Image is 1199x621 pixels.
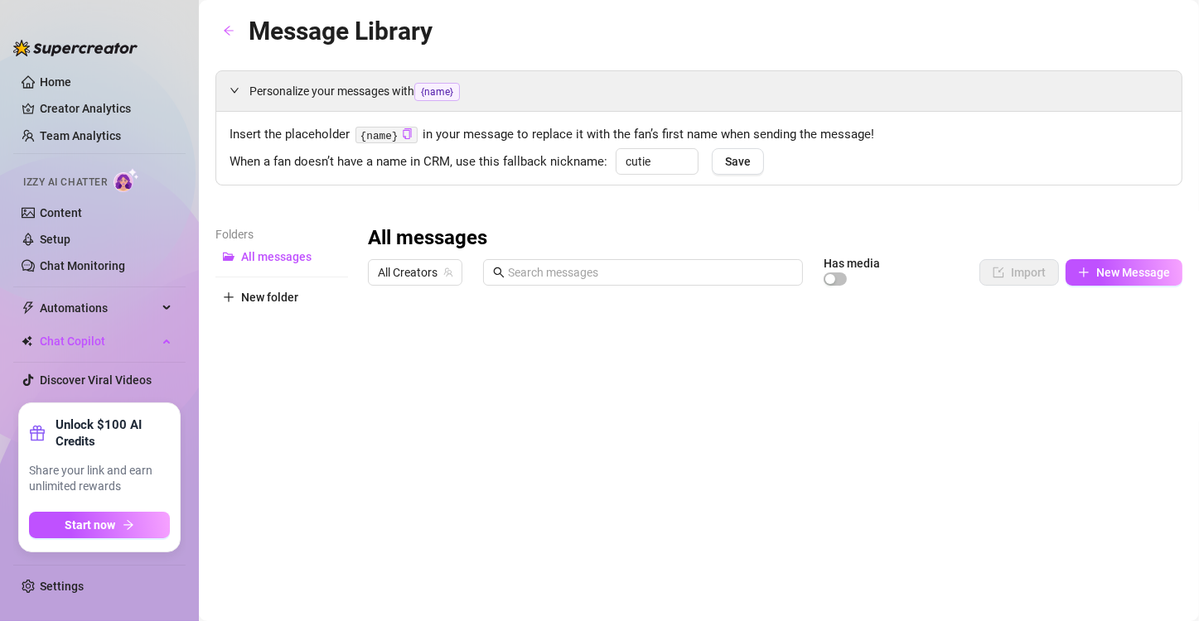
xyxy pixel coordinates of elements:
[241,291,298,304] span: New folder
[40,295,157,321] span: Automations
[223,251,234,262] span: folder-open
[230,85,239,95] span: expanded
[29,512,170,538] button: Start nowarrow-right
[40,328,157,354] span: Chat Copilot
[402,128,413,141] button: Click to Copy
[215,284,348,310] button: New folder
[29,425,46,441] span: gift
[123,519,134,531] span: arrow-right
[40,259,125,272] a: Chat Monitoring
[378,260,452,285] span: All Creators
[414,83,460,101] span: {name}
[1066,259,1182,286] button: New Message
[40,373,152,387] a: Discover Viral Videos
[40,95,172,122] a: Creator Analytics
[725,155,751,168] span: Save
[493,267,505,278] span: search
[1096,266,1170,279] span: New Message
[979,259,1059,286] button: Import
[40,129,121,142] a: Team Analytics
[114,168,139,192] img: AI Chatter
[249,82,1168,101] span: Personalize your messages with
[508,263,793,282] input: Search messages
[402,128,413,139] span: copy
[241,250,312,263] span: All messages
[56,416,170,450] strong: Unlock $100 AI Credits
[223,291,234,303] span: plus
[230,152,607,172] span: When a fan doesn’t have a name in CRM, use this fallback nickname:
[215,225,348,243] article: Folders
[29,463,170,495] span: Share your link and earn unlimited rewards
[230,125,1168,145] span: Insert the placeholder in your message to replace it with the fan’s first name when sending the m...
[355,127,418,144] code: {name}
[22,335,32,347] img: Chat Copilot
[223,25,234,36] span: arrow-left
[215,243,348,270] button: All messages
[216,71,1182,111] div: Personalize your messages with{name}
[824,258,880,268] article: Has media
[40,75,71,89] a: Home
[23,175,107,190] span: Izzy AI Chatter
[13,40,138,56] img: logo-BBDzfeDw.svg
[249,12,433,51] article: Message Library
[22,301,35,315] span: thunderbolt
[40,233,70,246] a: Setup
[40,580,84,593] a: Settings
[40,206,82,219] a: Content
[443,267,453,277] span: team
[65,518,116,532] span: Start now
[1078,267,1090,278] span: plus
[712,148,764,175] button: Save
[368,225,487,252] h3: All messages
